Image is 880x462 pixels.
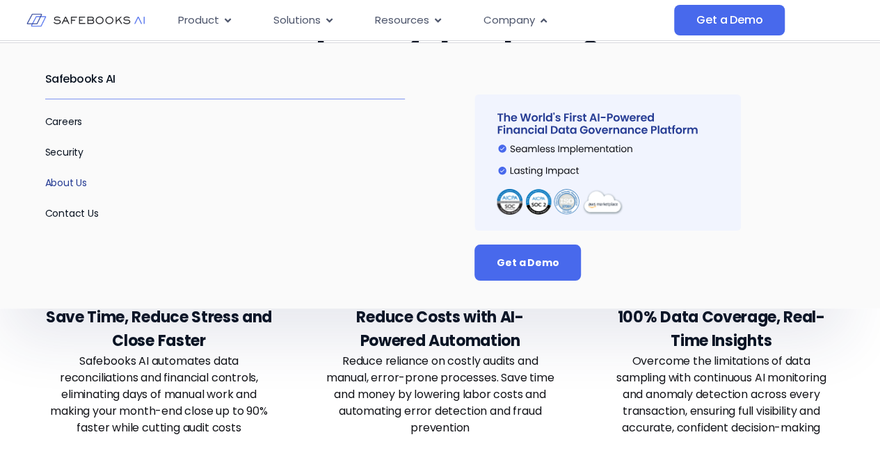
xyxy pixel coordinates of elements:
p: Safebooks AI automates data reconciliations and financial controls, eliminating days of manual wo... [45,353,273,436]
h3: Save Time, Reduce Stress and Close Faster [45,306,273,353]
nav: Menu [167,7,674,34]
span: Product [178,13,219,28]
span: Get a Demo [497,256,559,270]
a: Get a Demo [674,5,785,35]
a: Get a Demo [474,245,581,281]
div: Menu Toggle [167,7,674,34]
span: Solutions [273,13,321,28]
h3: Reduce Costs with AI-Powered Automation [326,306,554,353]
a: Careers [45,115,83,129]
a: About Us [45,176,88,190]
p: Overcome the limitations of data sampling with continuous AI monitoring and anomaly detection acr... [607,353,835,436]
h3: 100% Data Coverage, Real-Time Insights [607,306,835,353]
a: Contact Us [45,206,99,220]
h2: Safebooks AI [45,60,406,99]
span: Resources [375,13,429,28]
span: Get a Demo [696,13,762,27]
p: Reduce reliance on costly audits and manual, error-prone processes. Save time and money by loweri... [326,353,554,436]
a: Security [45,145,84,159]
span: Company [483,13,535,28]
